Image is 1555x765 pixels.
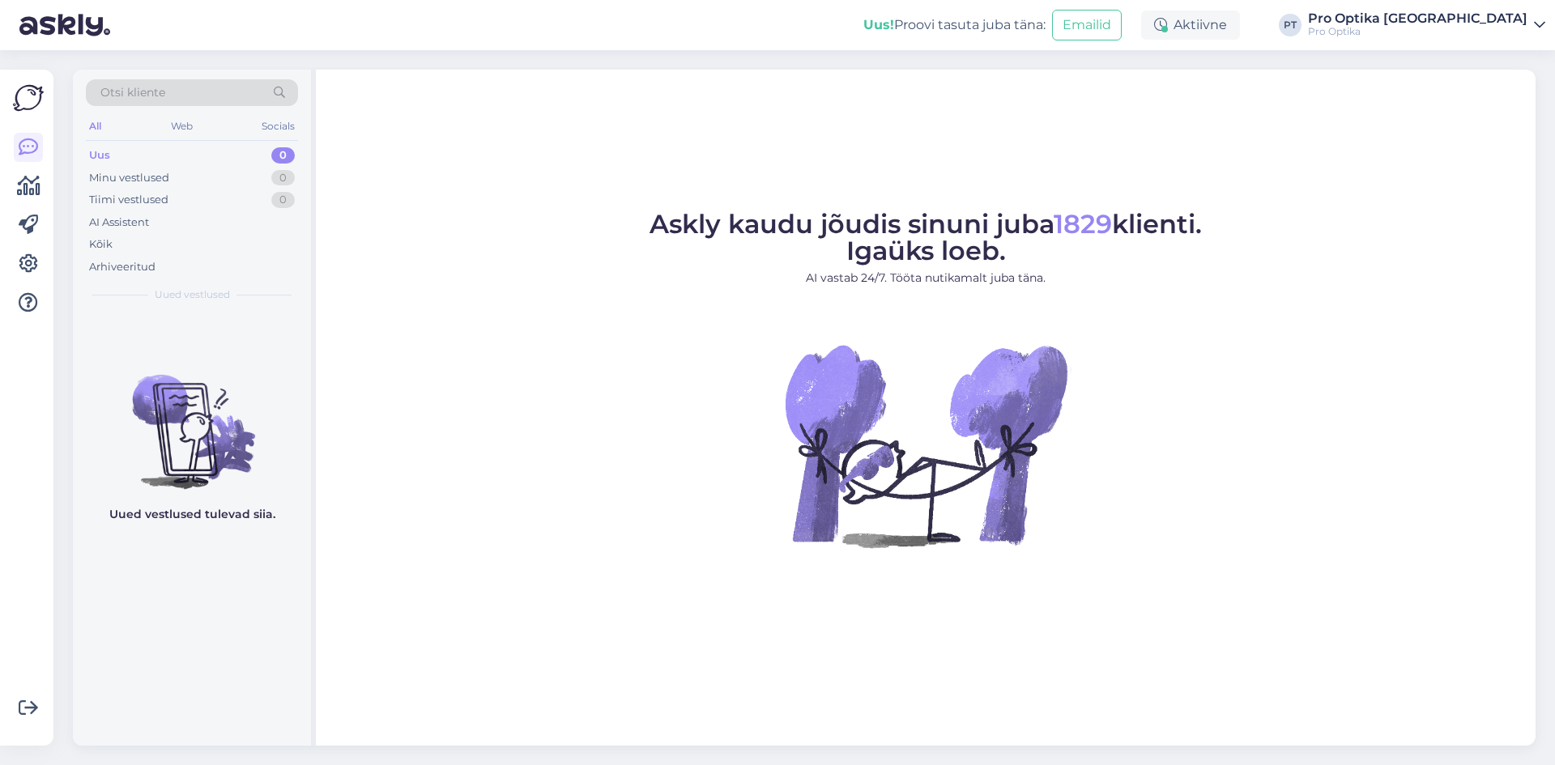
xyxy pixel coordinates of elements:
div: Tiimi vestlused [89,192,168,208]
p: AI vastab 24/7. Tööta nutikamalt juba täna. [650,270,1202,287]
b: Uus! [863,17,894,32]
div: Socials [258,116,298,137]
span: 1829 [1054,208,1112,240]
div: Pro Optika [GEOGRAPHIC_DATA] [1308,12,1527,25]
div: Proovi tasuta juba täna: [863,15,1046,35]
div: 0 [271,192,295,208]
div: Minu vestlused [89,170,169,186]
a: Pro Optika [GEOGRAPHIC_DATA]Pro Optika [1308,12,1545,38]
div: AI Assistent [89,215,149,231]
div: Kõik [89,236,113,253]
span: Askly kaudu jõudis sinuni juba klienti. Igaüks loeb. [650,208,1202,266]
p: Uued vestlused tulevad siia. [109,506,275,523]
div: Arhiveeritud [89,259,155,275]
div: 0 [271,170,295,186]
span: Uued vestlused [155,287,230,302]
img: No Chat active [780,300,1071,591]
div: Web [168,116,196,137]
img: No chats [73,346,311,491]
div: PT [1279,14,1302,36]
button: Emailid [1052,10,1122,40]
div: Aktiivne [1141,11,1240,40]
span: Otsi kliente [100,84,165,101]
div: 0 [271,147,295,164]
div: Uus [89,147,110,164]
div: Pro Optika [1308,25,1527,38]
img: Askly Logo [13,83,44,113]
div: All [86,116,104,137]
